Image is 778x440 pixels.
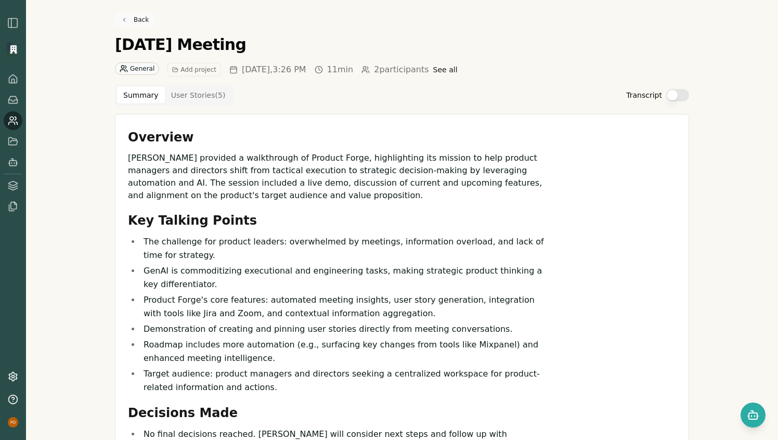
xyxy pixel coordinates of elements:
[6,42,21,57] img: Organization logo
[128,405,551,421] h2: Decisions Made
[115,35,246,54] h1: [DATE] Meeting
[128,129,551,146] h2: Overview
[140,264,551,291] li: GenAI is commoditizing executional and engineering tasks, making strategic product thinking a key...
[115,62,159,76] button: General
[433,64,458,75] button: See all
[128,212,551,229] h2: Key Talking Points
[128,152,551,202] p: [PERSON_NAME] provided a walkthrough of Product Forge, highlighting its mission to help product m...
[741,403,766,428] button: Open chat
[626,90,662,100] label: Transcript
[117,87,165,103] button: Summary
[242,63,306,76] span: [DATE] , 3:26 PM
[374,63,429,76] span: 2 participants
[140,235,551,262] li: The challenge for product leaders: overwhelmed by meetings, information overload, and lack of tim...
[140,322,551,336] li: Demonstration of creating and pinning user stories directly from meeting conversations.
[140,293,551,320] li: Product Forge's core features: automated meeting insights, user story generation, integration wit...
[167,63,221,76] button: Add project
[327,63,354,76] span: 11min
[180,66,216,74] span: Add project
[115,62,159,75] div: General
[140,367,551,394] li: Target audience: product managers and directors seeking a centralized workspace for product-relat...
[140,338,551,365] li: Roadmap includes more automation (e.g., surfacing key changes from tools like Mixpanel) and enhan...
[7,17,19,29] img: sidebar
[165,87,232,103] button: User Stories ( 5 )
[8,417,18,428] img: profile
[115,12,155,27] a: Back
[4,390,22,409] button: Help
